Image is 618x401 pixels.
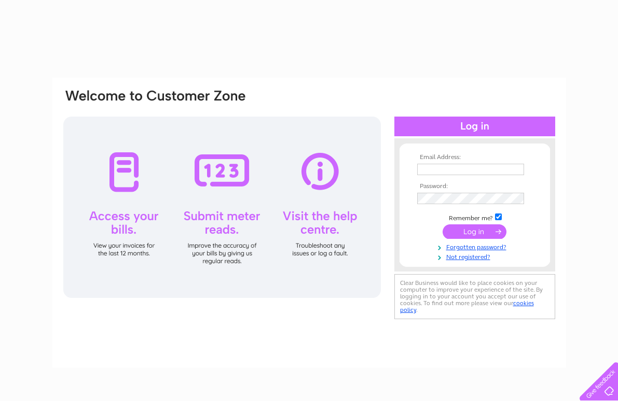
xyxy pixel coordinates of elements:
th: Password: [415,183,535,190]
a: cookies policy [400,299,534,313]
a: Not registered? [417,251,535,261]
a: Forgotten password? [417,241,535,251]
td: Remember me? [415,212,535,222]
th: Email Address: [415,154,535,161]
input: Submit [443,224,506,239]
div: Clear Business would like to place cookies on your computer to improve your experience of the sit... [394,274,555,319]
